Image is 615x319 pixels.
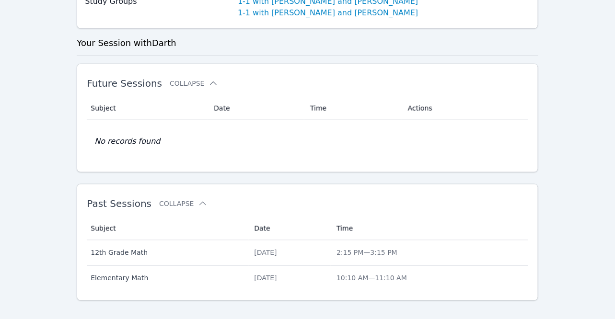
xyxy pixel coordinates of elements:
div: [DATE] [255,248,325,258]
tr: 12th Grade Math[DATE]2:15 PM—3:15 PM [87,240,528,266]
h3: Your Session with Darth [77,36,538,50]
th: Subject [87,217,248,240]
th: Time [304,97,402,120]
span: 2:15 PM — 3:15 PM [337,249,397,257]
th: Date [208,97,304,120]
button: Collapse [159,199,207,208]
span: Elementary Math [91,273,243,283]
button: Collapse [170,79,218,88]
th: Actions [402,97,528,120]
th: Date [249,217,331,240]
tr: Elementary Math[DATE]10:10 AM—11:10 AM [87,266,528,291]
span: 12th Grade Math [91,248,243,258]
span: Future Sessions [87,78,162,89]
span: Past Sessions [87,198,151,209]
td: No records found [87,120,528,162]
span: 10:10 AM — 11:10 AM [337,274,407,282]
th: Time [331,217,528,240]
th: Subject [87,97,208,120]
a: 1-1 with [PERSON_NAME] and [PERSON_NAME] [238,7,418,19]
div: [DATE] [255,273,325,283]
